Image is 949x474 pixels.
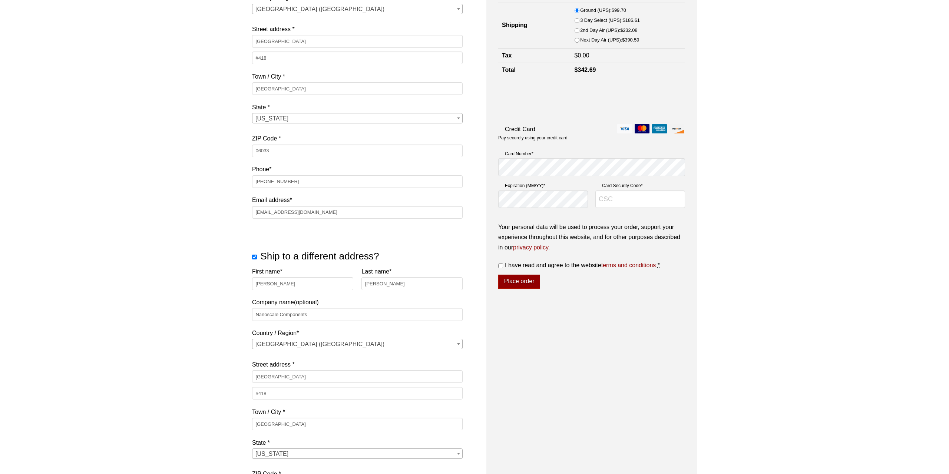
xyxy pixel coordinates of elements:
[498,147,685,214] fieldset: Payment Info
[252,339,463,349] span: Country / Region
[252,266,353,276] label: First name
[612,7,614,13] span: $
[252,339,462,349] span: United States (US)
[498,182,588,189] label: Expiration (MM/YY)
[580,16,640,24] label: 3 Day Select (UPS):
[252,195,463,205] label: Email address
[623,17,640,23] bdi: 186.61
[252,35,463,47] input: House number and street name
[498,263,503,268] input: I have read and agree to the websiteterms and conditions *
[498,135,685,141] p: Pay securely using your credit card.
[252,113,462,124] span: Connecticut
[580,26,637,34] label: 2nd Day Air (UPS):
[252,133,463,143] label: ZIP Code
[252,102,463,112] label: State
[498,63,571,77] th: Total
[252,449,462,459] span: Connecticut
[595,190,685,208] input: CSC
[580,36,639,44] label: Next Day Air (UPS):
[669,124,684,133] img: discover
[575,52,589,59] bdi: 0.00
[595,182,685,189] label: Card Security Code
[252,4,462,14] span: United States (US)
[498,49,571,63] th: Tax
[252,387,463,400] input: Apartment, suite, unit, etc. (optional)
[252,4,463,14] span: Country / Region
[575,67,578,73] span: $
[498,3,571,48] th: Shipping
[612,7,626,13] bdi: 99.70
[620,27,637,33] bdi: 232.08
[294,299,319,305] span: (optional)
[252,113,463,123] span: State
[252,255,257,259] input: Ship to a different address?
[252,52,463,64] input: Apartment, suite, unit, etc. (optional)
[505,262,656,268] span: I have read and agree to the website
[361,266,463,276] label: Last name
[575,67,596,73] bdi: 342.69
[513,244,548,251] a: privacy policy
[498,124,685,134] label: Credit Card
[252,359,463,369] label: Street address
[252,164,463,174] label: Phone
[622,37,625,43] span: $
[252,448,463,459] span: State
[252,24,463,34] label: Street address
[252,72,463,82] label: Town / City
[498,222,685,252] p: Your personal data will be used to process your order, support your experience throughout this we...
[252,438,463,448] label: State
[580,6,626,14] label: Ground (UPS):
[601,262,656,268] a: terms and conditions
[498,150,685,158] label: Card Number
[620,27,623,33] span: $
[252,328,463,338] label: Country / Region
[260,251,379,262] span: Ship to a different address?
[635,124,649,133] img: mastercard
[652,124,667,133] img: amex
[617,124,632,133] img: visa
[252,370,463,383] input: House number and street name
[498,275,540,289] button: Place order
[252,407,463,417] label: Town / City
[623,17,625,23] span: $
[622,37,639,43] bdi: 390.59
[252,266,463,307] label: Company name
[498,85,611,114] iframe: reCAPTCHA
[658,262,660,268] abbr: required
[575,52,578,59] span: $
